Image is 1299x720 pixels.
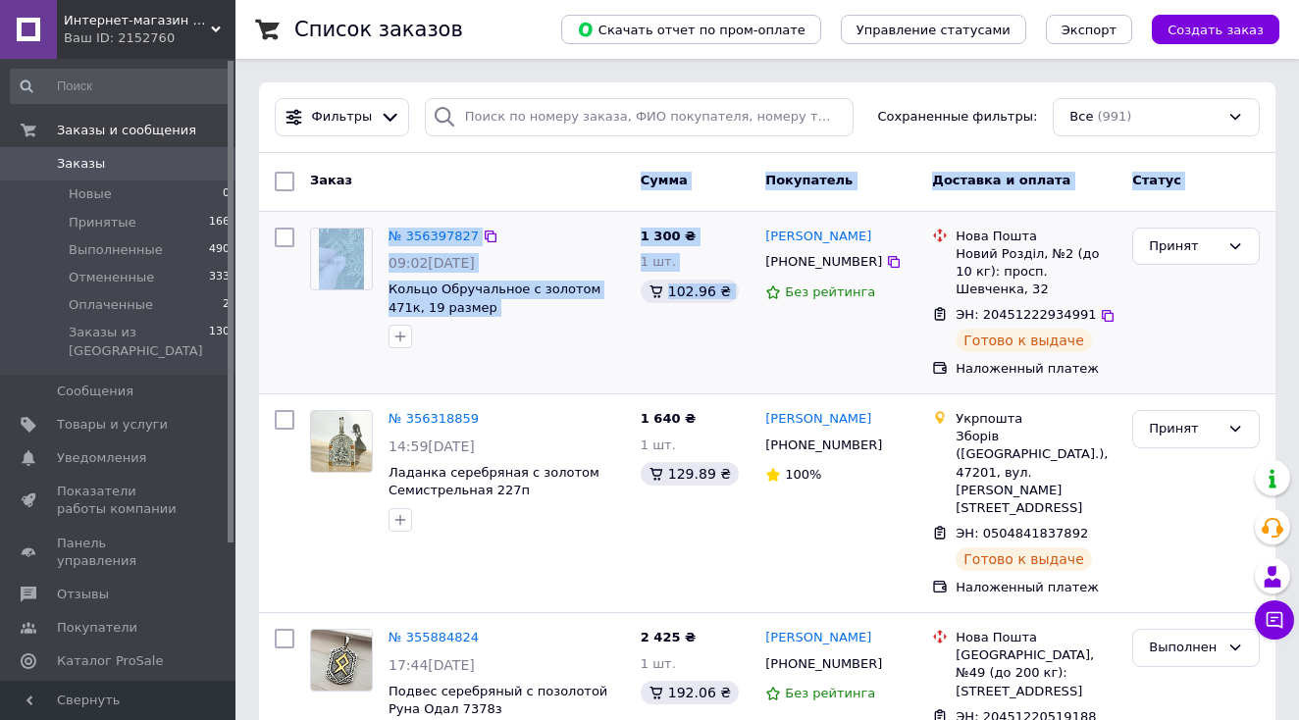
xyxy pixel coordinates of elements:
span: Отмененные [69,269,154,286]
div: Нова Пошта [956,228,1117,245]
button: Скачать отчет по пром-оплате [561,15,821,44]
span: 1 640 ₴ [641,411,696,426]
div: 102.96 ₴ [641,280,739,303]
button: Чат с покупателем [1255,600,1294,640]
span: Панель управления [57,535,182,570]
span: 1 шт. [641,437,676,452]
span: Сообщения [57,383,133,400]
a: Создать заказ [1132,22,1279,36]
span: Принятые [69,214,136,231]
span: Без рейтинга [785,284,875,299]
img: Фото товару [311,630,372,691]
div: Укрпошта [956,410,1117,428]
span: Управление статусами [857,23,1011,37]
span: Статус [1132,173,1181,187]
span: Доставка и оплата [932,173,1070,187]
span: ЭН: 20451222934991 [956,307,1096,322]
div: [GEOGRAPHIC_DATA], №49 (до 200 кг): [STREET_ADDRESS] [956,646,1117,700]
span: ЭН: 0504841837892 [956,526,1088,540]
span: 17:44[DATE] [389,657,475,673]
span: Новые [69,185,112,203]
span: 100% [785,467,821,482]
div: [PHONE_NUMBER] [761,651,886,677]
span: 130 [209,324,230,359]
span: Фильтры [312,108,373,127]
span: Все [1069,108,1093,127]
span: 166 [209,214,230,231]
div: 192.06 ₴ [641,681,739,704]
h1: Список заказов [294,18,463,41]
span: 2 425 ₴ [641,630,696,644]
span: Показатели работы компании [57,483,182,518]
div: Выполнен [1149,638,1220,658]
span: Заказы из [GEOGRAPHIC_DATA] [69,324,209,359]
span: Товары и услуги [57,416,168,434]
span: Без рейтинга [785,686,875,700]
input: Поиск [10,69,232,104]
button: Управление статусами [841,15,1026,44]
span: 14:59[DATE] [389,438,475,454]
span: Сохраненные фильтры: [878,108,1038,127]
div: 129.89 ₴ [641,462,739,486]
span: 1 300 ₴ [641,229,696,243]
span: Уведомления [57,449,146,467]
div: Нова Пошта [956,629,1117,646]
span: 09:02[DATE] [389,255,475,271]
span: Покупатели [57,619,137,637]
span: Скачать отчет по пром-оплате [577,21,805,38]
span: 0 [223,185,230,203]
a: Фото товару [310,629,373,692]
span: Экспорт [1062,23,1117,37]
span: 2 [223,296,230,314]
div: Наложенный платеж [956,579,1117,596]
div: Готово к выдаче [956,547,1091,571]
span: 333 [209,269,230,286]
span: Заказы и сообщения [57,122,196,139]
a: [PERSON_NAME] [765,228,871,246]
span: (991) [1097,109,1131,124]
img: Фото товару [319,229,365,289]
span: Оплаченные [69,296,153,314]
a: № 356397827 [389,229,479,243]
a: [PERSON_NAME] [765,629,871,647]
div: Ваш ID: 2152760 [64,29,235,47]
span: Отзывы [57,586,109,603]
a: Ладанка серебряная с золотом Семистрельная 227п [389,465,599,498]
button: Экспорт [1046,15,1132,44]
a: № 355884824 [389,630,479,644]
a: Фото товару [310,410,373,473]
a: № 356318859 [389,411,479,426]
div: [PHONE_NUMBER] [761,249,886,275]
span: Заказ [310,173,352,187]
div: Наложенный платеж [956,360,1117,378]
img: Фото товару [311,411,372,472]
div: Принят [1149,236,1220,257]
a: Кольцо Обручальное с золотом 471к, 19 размер [389,282,600,315]
a: Подвес серебряный с позолотой Руна Одал 7378з [389,684,607,717]
span: 1 шт. [641,254,676,269]
span: Покупатель [765,173,853,187]
div: Принят [1149,419,1220,439]
input: Поиск по номеру заказа, ФИО покупателя, номеру телефона, Email, номеру накладной [425,98,854,136]
span: Каталог ProSale [57,652,163,670]
a: [PERSON_NAME] [765,410,871,429]
span: 1 шт. [641,656,676,671]
span: Интернет-магазин серебряных украшений "Талисман" [64,12,211,29]
div: [PHONE_NUMBER] [761,433,886,458]
span: Выполненные [69,241,163,259]
div: Зборів ([GEOGRAPHIC_DATA].), 47201, вул. [PERSON_NAME][STREET_ADDRESS] [956,428,1117,517]
span: 490 [209,241,230,259]
div: Готово к выдаче [956,329,1091,352]
span: Сумма [641,173,688,187]
button: Создать заказ [1152,15,1279,44]
span: Создать заказ [1168,23,1264,37]
span: Заказы [57,155,105,173]
div: Новий Розділ, №2 (до 10 кг): просп. Шевченка, 32 [956,245,1117,299]
a: Фото товару [310,228,373,290]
